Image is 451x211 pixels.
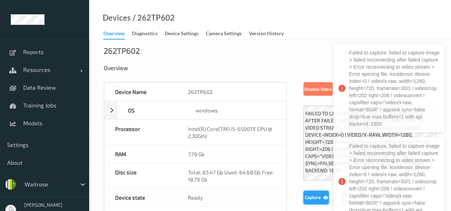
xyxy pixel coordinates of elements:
a: Diagnostics [132,29,165,39]
div: Processor [104,120,177,145]
button: Disable Video [303,82,333,96]
div: RAM [104,145,177,163]
div: Version History [249,30,284,39]
button: Capture [303,191,329,204]
div: Overview [103,30,125,39]
a: Overview [103,29,132,39]
div: Device state [104,189,177,206]
label: failed to capture image > failed reconnecting after failed capture > Error reconnecting to video ... [303,108,436,178]
div: Ready [177,189,286,206]
div: windows [185,101,286,119]
a: Camera Settings [206,29,249,39]
div: Disc size [104,163,177,188]
div: Camera Settings [206,30,242,39]
div: Overview [104,64,436,72]
div: 262TP602 [177,83,286,101]
div: OSwindows [104,101,286,120]
a: Device Settings [165,29,206,39]
div: Total: 83.47 Gb Used: 64.68 Gb Free: 18.79 Gb [177,163,286,188]
div: / 262TP602 [131,14,175,21]
div: Failed to capture, failed to capture image > failed reconnecting after failed capture > Error rec... [349,49,440,127]
div: Device Settings [165,30,199,39]
a: Devices [103,14,131,21]
span: Run Prediction [329,190,369,205]
div: Device Name [104,83,177,101]
div: 262TP602 [104,47,140,54]
div: Diagnostics [132,30,158,39]
div: OS [117,101,185,119]
div: Intel(R) Core(TM) i5-6500TE CPU @ 2.30GHz [177,120,286,145]
a: Version History [249,29,291,39]
div: 7.79 Gb [177,145,286,163]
